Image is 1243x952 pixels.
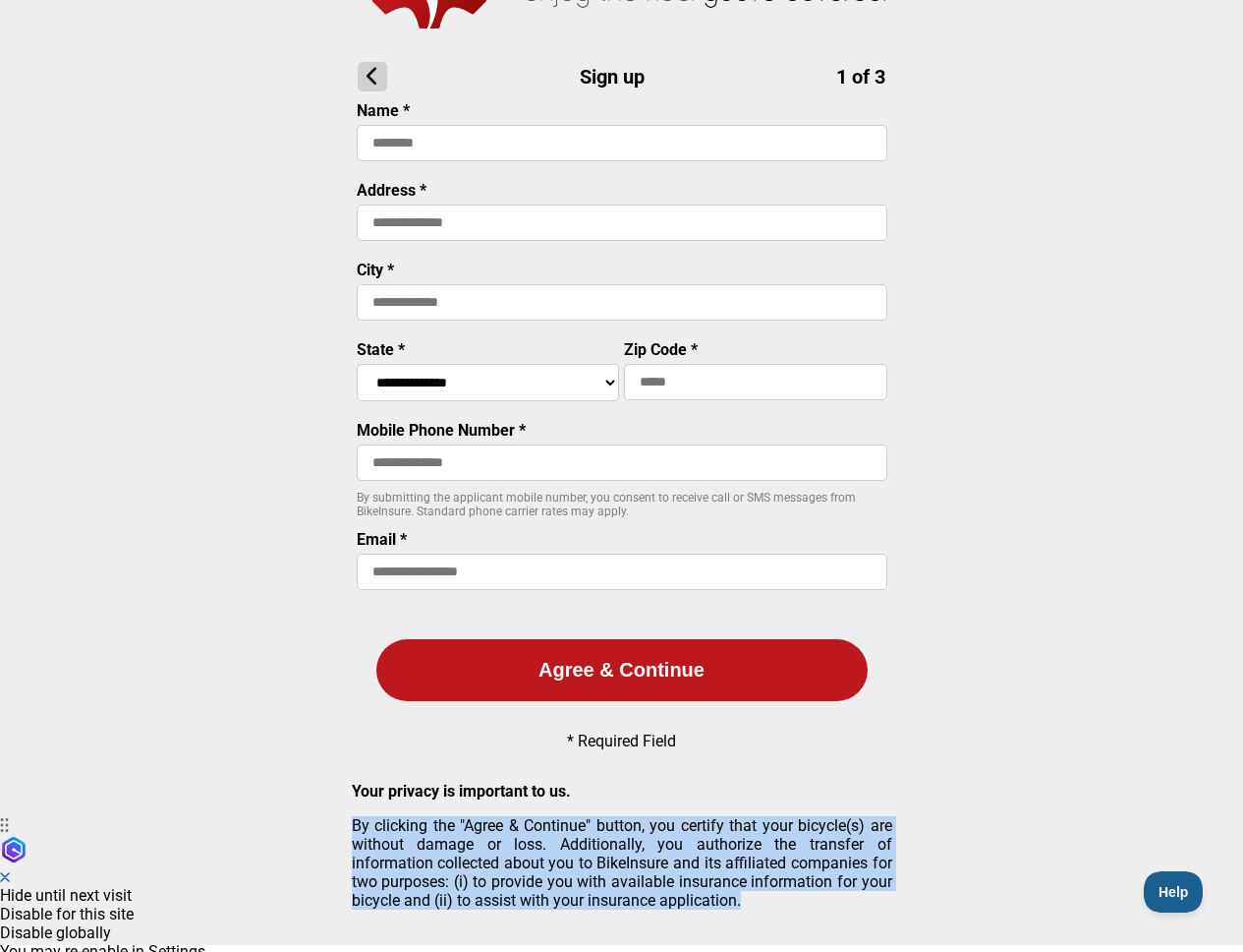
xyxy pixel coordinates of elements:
p: By clicking the "Agree & Continue" button, you certify that your bicycle(s) are without damage or... [352,816,892,910]
strong: Your privacy is important to us. [352,782,571,801]
p: By submitting the applicant mobile number, you consent to receive call or SMS messages from BikeI... [357,491,887,518]
label: Zip Code * [624,340,698,359]
span: 1 of 3 [836,65,885,89]
label: Name * [357,101,410,120]
label: City * [357,261,394,279]
label: Address * [357,181,426,200]
h1: Sign up [358,62,885,91]
p: * Required Field [567,732,676,750]
iframe: Toggle Customer Support [1144,871,1204,913]
label: State * [357,340,405,359]
button: Agree & Continue [376,639,868,701]
label: Email * [357,530,407,549]
label: Mobile Phone Number * [357,421,526,440]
